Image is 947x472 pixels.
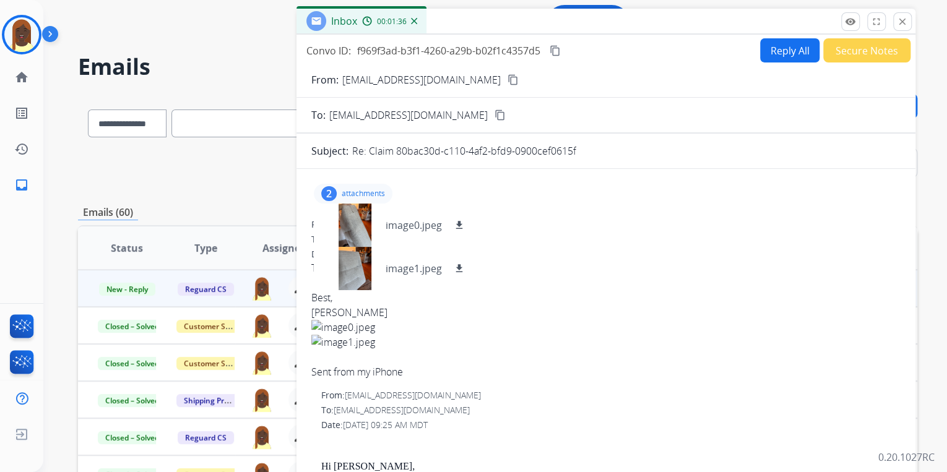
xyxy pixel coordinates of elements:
mat-icon: remove_red_eye [845,16,856,27]
div: To: [321,404,901,416]
span: Closed – Solved [98,394,166,407]
span: New - Reply [99,283,155,296]
span: Thank you, attached are photos. [311,260,901,379]
p: attachments [342,189,385,199]
span: Shipping Protection [176,394,261,407]
p: image0.jpeg [386,218,442,233]
span: [EMAIL_ADDRESS][DOMAIN_NAME] [334,404,470,416]
img: agent-avatar [250,350,274,375]
p: 0.20.1027RC [878,450,935,465]
div: 2 [321,186,337,201]
mat-icon: content_copy [550,45,561,56]
span: Inbox [331,14,357,28]
mat-icon: content_copy [508,74,519,85]
span: Closed – Solved [98,431,166,444]
p: Hi [PERSON_NAME], [321,461,901,472]
div: From: [321,389,901,401]
mat-icon: person_remove [293,355,308,370]
span: [EMAIL_ADDRESS][DOMAIN_NAME] [329,108,488,122]
mat-icon: home [14,70,29,85]
mat-icon: fullscreen [871,16,882,27]
p: Re: Claim 80bac30d-c110-4af2-bfd9-0900cef0615f [352,144,576,158]
mat-icon: close [897,16,908,27]
span: [EMAIL_ADDRESS][DOMAIN_NAME] [345,389,481,401]
img: image1.jpeg [311,335,901,350]
img: agent-avatar [250,276,274,301]
span: Assignee [262,241,306,255]
span: Customer Support [176,357,257,370]
mat-icon: download [454,263,465,274]
mat-icon: person_remove [293,281,308,296]
p: Emails (60) [78,205,138,220]
span: Customer Support [176,320,257,333]
mat-icon: download [454,220,465,231]
button: Reply All [760,38,819,62]
img: agent-avatar [250,313,274,338]
mat-icon: history [14,142,29,157]
span: Closed – Solved [98,357,166,370]
img: agent-avatar [250,424,274,449]
span: Reguard CS [178,431,234,444]
p: [EMAIL_ADDRESS][DOMAIN_NAME] [342,72,501,87]
span: Reguard CS [178,283,234,296]
span: Type [194,241,217,255]
img: image0.jpeg [311,320,901,335]
img: avatar [4,17,39,52]
div: Date: [321,419,901,431]
mat-icon: list_alt [14,106,29,121]
span: [DATE] 09:25 AM MDT [343,419,428,431]
mat-icon: person_remove [293,318,308,333]
span: Status [111,241,143,255]
span: 00:01:36 [377,17,407,27]
p: image1.jpeg [386,261,442,276]
mat-icon: inbox [14,178,29,192]
p: To: [311,108,326,122]
button: Secure Notes [823,38,910,62]
span: f969f3ad-b3f1-4260-a29b-b02f1c4357d5 [357,44,540,58]
h2: Emails [78,54,917,79]
mat-icon: person_remove [293,429,308,444]
span: Closed – Solved [98,320,166,333]
div: From: [311,218,901,231]
div: Sent from my iPhone [311,364,901,379]
div: To: [311,233,901,246]
div: [PERSON_NAME] [311,305,901,320]
mat-icon: content_copy [495,109,506,121]
img: agent-avatar [250,387,274,412]
p: From: [311,72,339,87]
p: Convo ID: [306,43,351,58]
mat-icon: person_remove [293,392,308,407]
div: Best, [311,290,901,305]
div: Date: [311,248,901,260]
p: Subject: [311,144,348,158]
